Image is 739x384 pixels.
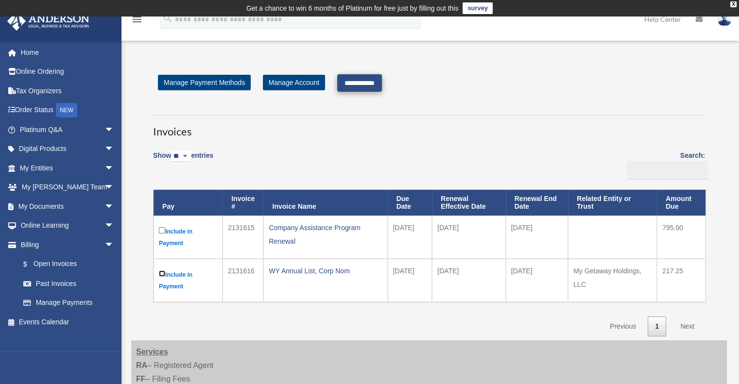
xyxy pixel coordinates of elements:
span: arrow_drop_down [104,178,124,198]
th: Renewal Effective Date: activate to sort column ascending [432,190,505,216]
a: Manage Payment Methods [158,75,251,90]
img: Anderson Advisors Platinum Portal [4,12,92,31]
div: Company Assistance Program Renewal [269,221,382,248]
strong: Services [136,348,168,356]
a: Home [7,43,129,62]
span: arrow_drop_down [104,139,124,159]
th: Related Entity or Trust: activate to sort column ascending [568,190,657,216]
a: Order StatusNEW [7,100,129,120]
a: Past Invoices [14,274,124,293]
strong: RA [136,361,147,369]
i: search [162,13,173,24]
div: WY Annual List, Corp Nom [269,264,382,278]
a: Tax Organizers [7,81,129,100]
a: Next [673,317,702,336]
a: 1 [648,317,666,336]
a: Events Calendar [7,312,129,332]
a: My [PERSON_NAME] Teamarrow_drop_down [7,178,129,197]
a: survey [463,2,493,14]
select: Showentries [171,151,191,162]
label: Show entries [153,150,213,172]
td: 2131616 [223,259,263,302]
td: [DATE] [388,216,432,259]
a: My Documentsarrow_drop_down [7,197,129,216]
a: Online Learningarrow_drop_down [7,216,129,235]
a: Manage Account [263,75,325,90]
span: arrow_drop_down [104,216,124,236]
td: [DATE] [432,216,505,259]
a: Previous [602,317,643,336]
td: [DATE] [506,259,568,302]
th: Due Date: activate to sort column ascending [388,190,432,216]
input: Include in Payment [159,227,165,234]
td: [DATE] [388,259,432,302]
td: My Getaway Holdings, LLC [568,259,657,302]
a: Billingarrow_drop_down [7,235,124,254]
div: NEW [56,103,77,117]
a: Online Ordering [7,62,129,82]
i: menu [131,14,143,25]
th: Pay: activate to sort column descending [154,190,223,216]
label: Include in Payment [159,268,217,292]
td: 2131615 [223,216,263,259]
a: Digital Productsarrow_drop_down [7,139,129,159]
td: 795.00 [657,216,705,259]
input: Include in Payment [159,270,165,277]
strong: FF [136,375,146,383]
th: Invoice #: activate to sort column ascending [223,190,263,216]
div: Get a chance to win 6 months of Platinum for free just by filling out this [246,2,459,14]
td: 217.25 [657,259,705,302]
a: $Open Invoices [14,254,119,274]
th: Invoice Name: activate to sort column ascending [263,190,387,216]
td: [DATE] [432,259,505,302]
h3: Invoices [153,115,705,139]
span: $ [29,258,34,270]
a: menu [131,17,143,25]
span: arrow_drop_down [104,197,124,217]
label: Search: [624,150,705,180]
div: close [730,1,737,7]
a: My Entitiesarrow_drop_down [7,158,129,178]
td: [DATE] [506,216,568,259]
img: User Pic [717,12,732,26]
span: arrow_drop_down [104,235,124,255]
th: Amount Due: activate to sort column ascending [657,190,705,216]
th: Renewal End Date: activate to sort column ascending [506,190,568,216]
a: Manage Payments [14,293,124,313]
input: Search: [627,161,708,180]
span: arrow_drop_down [104,120,124,140]
span: arrow_drop_down [104,158,124,178]
label: Include in Payment [159,225,217,249]
a: Platinum Q&Aarrow_drop_down [7,120,129,139]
